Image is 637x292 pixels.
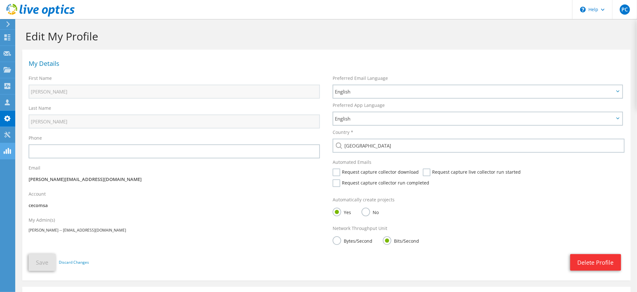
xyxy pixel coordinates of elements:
[29,105,51,111] label: Last Name
[570,254,621,271] a: Delete Profile
[29,254,56,271] button: Save
[333,197,395,203] label: Automatically create projects
[333,179,429,187] label: Request capture collector run completed
[362,208,379,216] label: No
[333,102,385,108] label: Preferred App Language
[29,217,55,223] label: My Admin(s)
[29,176,320,183] p: [PERSON_NAME][EMAIL_ADDRESS][DOMAIN_NAME]
[29,165,40,171] label: Email
[333,129,353,136] label: Country *
[335,115,614,122] span: English
[333,225,387,232] label: Network Throughput Unit
[29,191,46,197] label: Account
[423,169,521,176] label: Request capture live collector run started
[29,60,621,67] h1: My Details
[29,227,126,233] span: [PERSON_NAME] -- [EMAIL_ADDRESS][DOMAIN_NAME]
[59,259,89,266] a: Discard Changes
[333,159,371,165] label: Automated Emails
[333,169,419,176] label: Request capture collector download
[333,208,351,216] label: Yes
[333,75,388,81] label: Preferred Email Language
[335,88,614,95] span: English
[29,75,52,81] label: First Name
[383,236,419,244] label: Bits/Second
[580,7,586,12] svg: \n
[333,236,372,244] label: Bytes/Second
[620,4,630,15] span: PC
[29,135,42,141] label: Phone
[29,202,320,209] p: cecomsa
[25,30,624,43] h1: Edit My Profile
